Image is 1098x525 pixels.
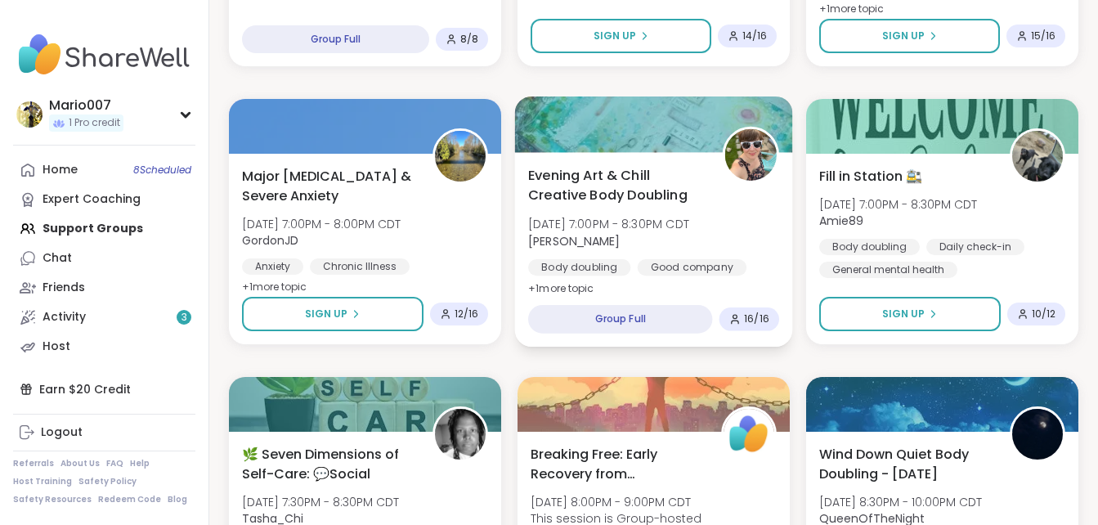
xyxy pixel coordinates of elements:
[819,262,957,278] div: General mental health
[531,494,701,510] span: [DATE] 8:00PM - 9:00PM CDT
[13,185,195,214] a: Expert Coaching
[13,375,195,404] div: Earn $20 Credit
[455,307,478,321] span: 12 / 16
[130,458,150,469] a: Help
[819,297,1001,331] button: Sign Up
[819,445,992,484] span: Wind Down Quiet Body Doubling - [DATE]
[242,297,424,331] button: Sign Up
[528,259,630,276] div: Body doubling
[242,232,298,249] b: GordonJD
[742,29,767,43] span: 14 / 16
[242,494,399,510] span: [DATE] 7:30PM - 8:30PM CDT
[43,250,72,267] div: Chat
[528,165,704,205] span: Evening Art & Chill Creative Body Doubling
[744,312,769,325] span: 16 / 16
[531,445,703,484] span: Breaking Free: Early Recovery from [GEOGRAPHIC_DATA]
[43,309,86,325] div: Activity
[1012,131,1063,182] img: Amie89
[594,29,636,43] span: Sign Up
[724,409,774,460] img: ShareWell
[242,258,303,275] div: Anxiety
[460,33,478,46] span: 8 / 8
[78,476,137,487] a: Safety Policy
[13,303,195,332] a: Activity3
[1012,409,1063,460] img: QueenOfTheNight
[305,307,347,321] span: Sign Up
[242,25,429,53] div: Group Full
[926,239,1024,255] div: Daily check-in
[531,19,711,53] button: Sign Up
[106,458,123,469] a: FAQ
[43,162,78,178] div: Home
[98,494,161,505] a: Redeem Code
[819,167,922,186] span: Fill in Station 🚉
[13,273,195,303] a: Friends
[725,129,777,181] img: Adrienne_QueenOfTheDawn
[182,311,187,325] span: 3
[13,332,195,361] a: Host
[1031,29,1055,43] span: 15 / 16
[13,418,195,447] a: Logout
[13,458,54,469] a: Referrals
[168,494,187,505] a: Blog
[528,216,689,232] span: [DATE] 7:00PM - 8:30PM CDT
[242,216,401,232] span: [DATE] 7:00PM - 8:00PM CDT
[310,258,410,275] div: Chronic Illness
[69,116,120,130] span: 1 Pro credit
[819,239,920,255] div: Body doubling
[13,155,195,185] a: Home8Scheduled
[13,494,92,505] a: Safety Resources
[43,339,70,355] div: Host
[638,259,747,276] div: Good company
[819,494,982,510] span: [DATE] 8:30PM - 10:00PM CDT
[61,458,100,469] a: About Us
[819,196,977,213] span: [DATE] 7:00PM - 8:30PM CDT
[13,26,195,83] img: ShareWell Nav Logo
[1032,307,1055,321] span: 10 / 12
[435,409,486,460] img: Tasha_Chi
[16,101,43,128] img: Mario007
[528,305,712,334] div: Group Full
[41,424,83,441] div: Logout
[13,244,195,273] a: Chat
[43,191,141,208] div: Expert Coaching
[819,213,863,229] b: Amie89
[133,164,191,177] span: 8 Scheduled
[43,280,85,296] div: Friends
[819,19,1000,53] button: Sign Up
[49,96,123,114] div: Mario007
[882,307,925,321] span: Sign Up
[882,29,925,43] span: Sign Up
[435,131,486,182] img: GordonJD
[13,476,72,487] a: Host Training
[242,445,415,484] span: 🌿 Seven Dimensions of Self-Care: 💬Social
[528,232,620,249] b: [PERSON_NAME]
[242,167,415,206] span: Major [MEDICAL_DATA] & Severe Anxiety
